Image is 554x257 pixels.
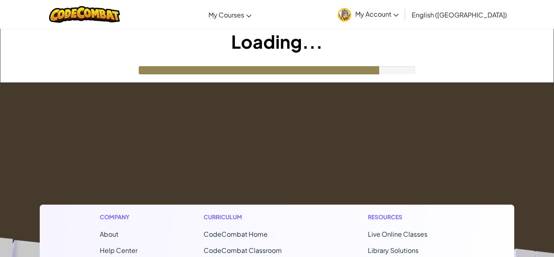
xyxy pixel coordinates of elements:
[334,2,403,27] a: My Account
[368,213,454,221] h1: Resources
[100,230,118,238] a: About
[412,11,507,19] span: English ([GEOGRAPHIC_DATA])
[204,4,256,26] a: My Courses
[208,11,244,19] span: My Courses
[100,213,137,221] h1: Company
[204,246,282,255] a: CodeCombat Classroom
[204,213,302,221] h1: Curriculum
[204,230,268,238] span: CodeCombat Home
[338,8,351,22] img: avatar
[368,230,427,238] a: Live Online Classes
[100,246,137,255] a: Help Center
[408,4,511,26] a: English ([GEOGRAPHIC_DATA])
[0,29,554,54] h1: Loading...
[368,246,419,255] a: Library Solutions
[355,10,399,18] span: My Account
[49,6,120,23] img: CodeCombat logo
